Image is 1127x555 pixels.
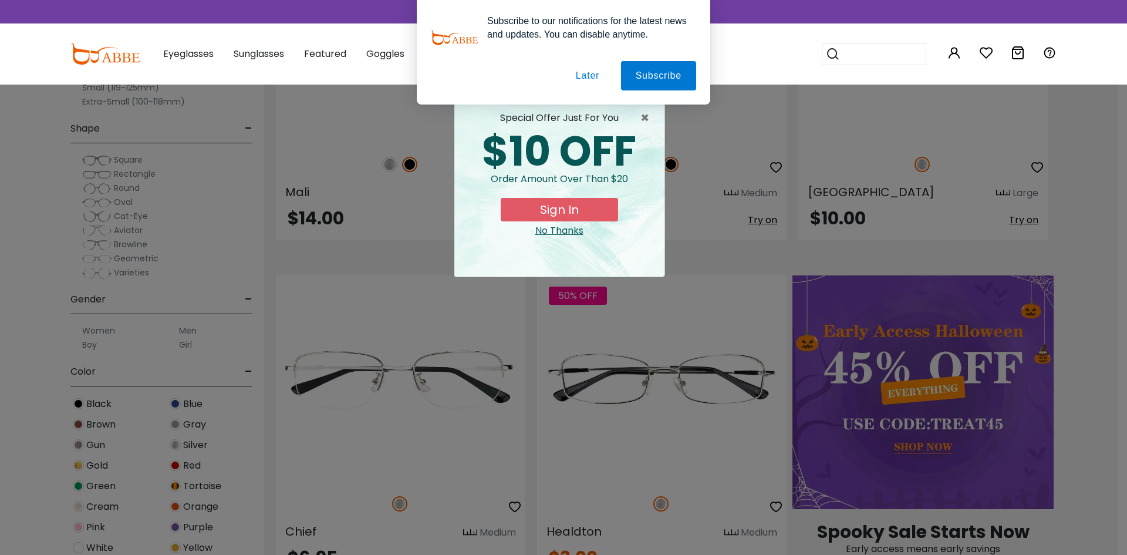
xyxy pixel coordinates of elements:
[464,172,655,198] div: Order amount over than $20
[640,111,655,125] span: ×
[431,14,478,61] img: notification icon
[464,131,655,172] div: $10 OFF
[464,111,655,125] div: special offer just for you
[561,61,614,90] button: Later
[464,224,655,238] div: Close
[621,61,696,90] button: Subscribe
[640,111,655,125] button: Close
[478,14,696,41] div: Subscribe to our notifications for the latest news and updates. You can disable anytime.
[501,198,618,221] button: Sign In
